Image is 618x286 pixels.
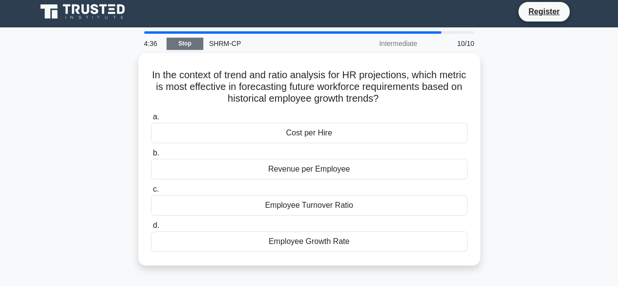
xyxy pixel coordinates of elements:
[167,38,203,50] a: Stop
[151,159,468,179] div: Revenue per Employee
[153,149,159,157] span: b.
[153,112,159,121] span: a.
[423,34,480,53] div: 10/10
[151,195,468,216] div: Employee Turnover Ratio
[151,123,468,143] div: Cost per Hire
[203,34,338,53] div: SHRM-CP
[153,185,159,193] span: c.
[338,34,423,53] div: Intermediate
[153,221,159,229] span: d.
[151,231,468,252] div: Employee Growth Rate
[138,34,167,53] div: 4:36
[522,5,565,18] a: Register
[150,69,469,105] h5: In the context of trend and ratio analysis for HR projections, which metric is most effective in ...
